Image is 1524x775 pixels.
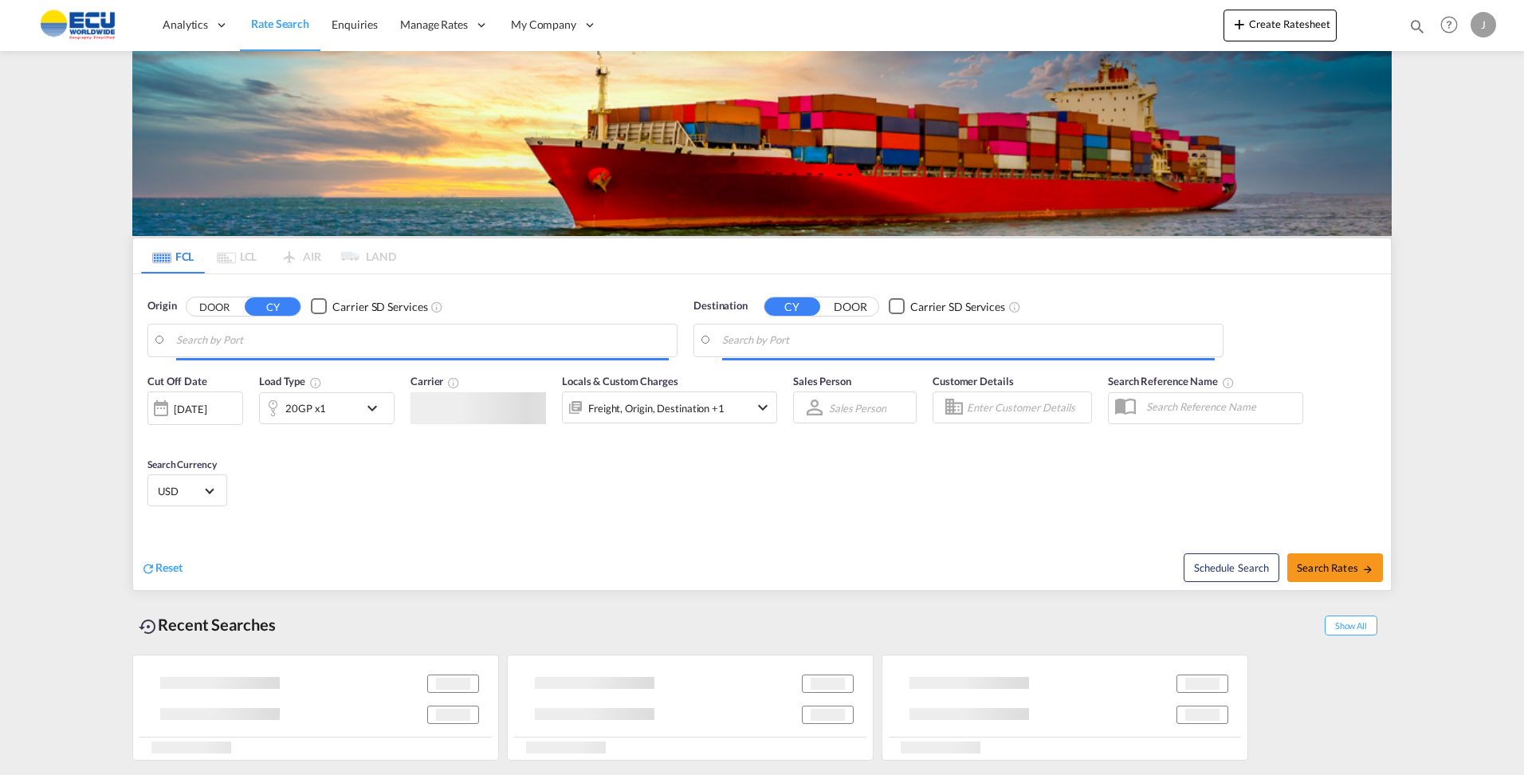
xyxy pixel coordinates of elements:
md-icon: icon-backup-restore [139,617,158,636]
img: 6cccb1402a9411edb762cf9624ab9cda.png [24,7,132,43]
span: My Company [511,17,576,33]
button: DOOR [823,297,878,316]
md-icon: icon-plus 400-fg [1230,14,1249,33]
md-icon: icon-arrow-right [1362,564,1373,575]
button: Search Ratesicon-arrow-right [1287,553,1383,582]
span: Rate Search [251,17,309,30]
div: [DATE] [174,402,206,416]
div: Freight Origin Destination Factory Stuffing [588,397,725,419]
input: Search by Port [722,328,1215,352]
md-icon: icon-chevron-down [753,398,772,417]
md-select: Select Currency: $ USDUnited States Dollar [156,479,218,502]
div: Recent Searches [132,607,282,643]
md-datepicker: Select [147,423,159,445]
div: Freight Origin Destination Factory Stuffingicon-chevron-down [562,391,777,423]
span: Show All [1325,616,1377,635]
span: Search Currency [147,458,217,470]
button: icon-plus 400-fgCreate Ratesheet [1224,10,1337,41]
button: CY [245,297,300,316]
md-select: Sales Person [827,396,888,419]
div: icon-refreshReset [141,560,183,577]
md-icon: Unchecked: Search for CY (Container Yard) services for all selected carriers.Checked : Search for... [1008,301,1021,313]
input: Search Reference Name [1138,395,1302,419]
div: Help [1436,11,1471,40]
md-pagination-wrapper: Use the left and right arrow keys to navigate between tabs [141,238,396,273]
input: Search by Port [176,328,669,352]
span: Cut Off Date [147,375,207,387]
md-icon: icon-chevron-down [363,399,390,418]
md-checkbox: Checkbox No Ink [889,298,1005,315]
md-icon: The selected Trucker/Carrierwill be displayed in the rate results If the rates are from another f... [447,376,460,389]
span: Analytics [163,17,208,33]
button: CY [764,297,820,316]
button: Note: By default Schedule search will only considerorigin ports, destination ports and cut off da... [1184,553,1279,582]
md-icon: Unchecked: Search for CY (Container Yard) services for all selected carriers.Checked : Search for... [430,301,443,313]
div: icon-magnify [1408,18,1426,41]
span: Carrier [410,375,460,387]
div: Carrier SD Services [332,299,427,315]
md-icon: icon-information-outline [309,376,322,389]
span: Sales Person [793,375,851,387]
span: Help [1436,11,1463,38]
span: Enquiries [332,18,378,31]
md-icon: Your search will be saved by the below given name [1222,376,1235,389]
button: DOOR [187,297,242,316]
span: Search Rates [1297,561,1373,574]
div: 20GP x1icon-chevron-down [259,392,395,424]
span: Destination [693,298,748,314]
span: Reset [155,561,183,574]
span: Origin [147,298,176,314]
div: [DATE] [147,391,243,425]
span: Load Type [259,375,322,387]
div: 20GP x1 [285,397,326,419]
md-checkbox: Checkbox No Ink [311,298,427,315]
md-icon: icon-refresh [141,561,155,576]
img: LCL+%26+FCL+BACKGROUND.png [132,51,1392,236]
div: J [1471,12,1496,37]
div: Carrier SD Services [910,299,1005,315]
span: Manage Rates [400,17,468,33]
span: USD [158,484,202,498]
md-tab-item: FCL [141,238,205,273]
input: Enter Customer Details [967,395,1086,419]
div: Origin DOOR CY Checkbox No InkUnchecked: Search for CY (Container Yard) services for all selected... [133,274,1391,590]
span: Search Reference Name [1108,375,1235,387]
span: Customer Details [933,375,1013,387]
md-icon: icon-magnify [1408,18,1426,35]
span: Locals & Custom Charges [562,375,678,387]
